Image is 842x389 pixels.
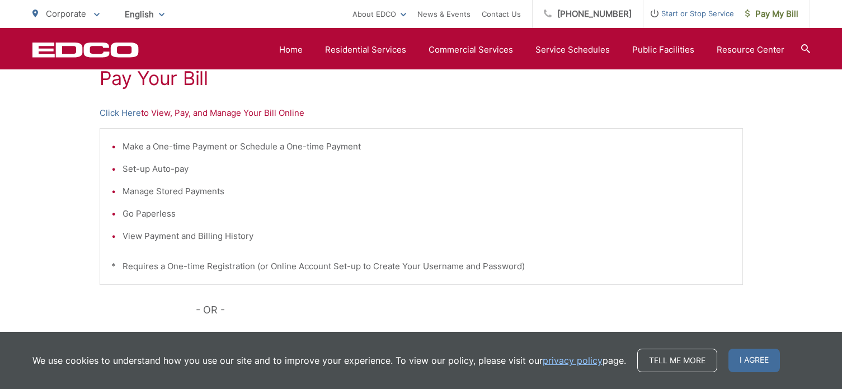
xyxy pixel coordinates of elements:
a: Contact Us [482,7,521,21]
p: * Requires a One-time Registration (or Online Account Set-up to Create Your Username and Password) [111,260,731,273]
p: - OR - [196,302,743,318]
a: EDCD logo. Return to the homepage. [32,42,139,58]
a: Residential Services [325,43,406,57]
h1: Pay Your Bill [100,67,743,90]
li: Set-up Auto-pay [123,162,731,176]
p: to Make a One-time Payment Only Online [100,330,743,343]
span: Corporate [46,8,86,19]
a: Click Here [100,106,141,120]
a: Resource Center [717,43,784,57]
a: privacy policy [543,354,603,367]
a: Home [279,43,303,57]
p: We use cookies to understand how you use our site and to improve your experience. To view our pol... [32,354,626,367]
span: Pay My Bill [745,7,798,21]
li: Go Paperless [123,207,731,221]
p: to View, Pay, and Manage Your Bill Online [100,106,743,120]
li: Manage Stored Payments [123,185,731,198]
li: Make a One-time Payment or Schedule a One-time Payment [123,140,731,153]
a: Service Schedules [535,43,610,57]
a: Click Here [100,330,141,343]
a: Commercial Services [429,43,513,57]
a: Public Facilities [632,43,694,57]
a: About EDCO [352,7,406,21]
a: Tell me more [637,349,717,372]
span: English [116,4,173,24]
a: News & Events [417,7,471,21]
li: View Payment and Billing History [123,229,731,243]
span: I agree [728,349,780,372]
